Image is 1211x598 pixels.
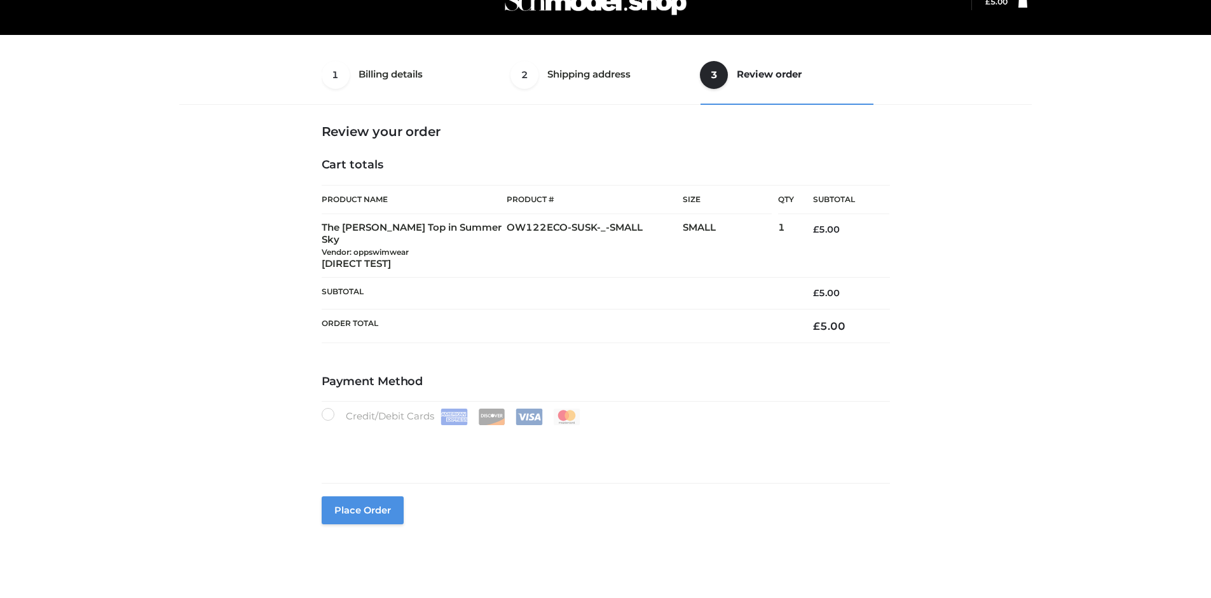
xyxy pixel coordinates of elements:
h4: Payment Method [322,375,890,389]
small: Vendor: oppswimwear [322,247,409,257]
bdi: 5.00 [813,320,845,332]
th: Product # [507,185,683,214]
img: Amex [441,409,468,425]
img: Mastercard [553,409,580,425]
bdi: 5.00 [813,224,840,235]
img: Visa [516,409,543,425]
th: Size [683,186,772,214]
td: SMALL [683,214,778,278]
span: £ [813,224,819,235]
td: OW122ECO-SUSK-_-SMALL [507,214,683,278]
td: The [PERSON_NAME] Top in Summer Sky [DIRECT TEST] [322,214,507,278]
h4: Cart totals [322,158,890,172]
img: Discover [478,409,505,425]
span: £ [813,287,819,299]
th: Product Name [322,185,507,214]
th: Subtotal [322,278,795,309]
th: Subtotal [794,186,889,214]
span: £ [813,320,820,332]
bdi: 5.00 [813,287,840,299]
td: 1 [778,214,794,278]
th: Order Total [322,309,795,343]
button: Place order [322,496,404,524]
th: Qty [778,185,794,214]
iframe: Secure payment input frame [319,423,887,469]
h3: Review your order [322,124,890,139]
label: Credit/Debit Cards [322,408,582,425]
